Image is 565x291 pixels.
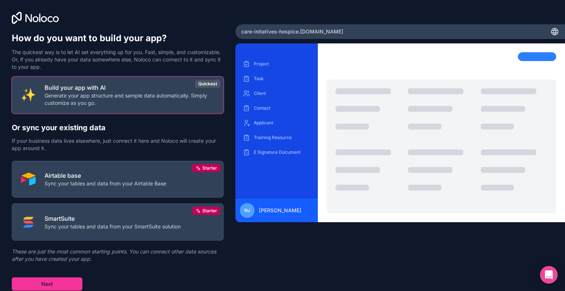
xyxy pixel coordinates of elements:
button: AIRTABLEAirtable baseSync your tables and data from your Airtable BaseStarter [12,161,224,198]
p: Training Resource [254,135,310,141]
h1: How do you want to build your app? [12,32,224,44]
span: [PERSON_NAME] [259,207,301,214]
p: Build your app with AI [45,83,214,92]
span: care-initatives-hospice .[DOMAIN_NAME] [241,28,343,35]
p: Applicant [254,120,310,126]
span: NJ [244,207,250,213]
p: Sync your tables and data from your SmartSuite solution [45,223,181,230]
span: Starter [202,165,217,171]
span: Starter [202,208,217,214]
p: Contact [254,105,310,111]
p: Generate your app structure and sample data automatically. Simply customize as you go. [45,92,214,107]
p: Sync your tables and data from your Airtable Base [45,180,166,187]
button: SMART_SUITESmartSuiteSync your tables and data from your SmartSuite solutionStarter [12,203,224,241]
p: These are just the most common starting points. You can connect other data sources after you have... [12,248,224,263]
p: Client [254,91,310,96]
h2: Or sync your existing data [12,123,224,133]
p: The quickest way is to let AI set everything up for you. Fast, simple, and customizable. Or, if y... [12,49,224,71]
p: Airtable base [45,171,166,180]
p: Project [254,61,310,67]
p: Task [254,76,310,82]
button: INTERNAL_WITH_AIBuild your app with AIGenerate your app structure and sample data automatically. ... [12,77,224,114]
img: INTERNAL_WITH_AI [21,88,36,102]
div: scrollable content [241,58,312,193]
div: Quickest [195,80,220,88]
p: If your business data lives elsewhere, just connect it here and Noloco will create your app aroun... [12,137,224,152]
div: Open Intercom Messenger [540,266,558,284]
img: SMART_SUITE [21,215,36,230]
p: SmartSuite [45,214,181,223]
img: AIRTABLE [21,172,36,187]
button: Next [12,277,82,291]
p: E Signature Document [254,149,310,155]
